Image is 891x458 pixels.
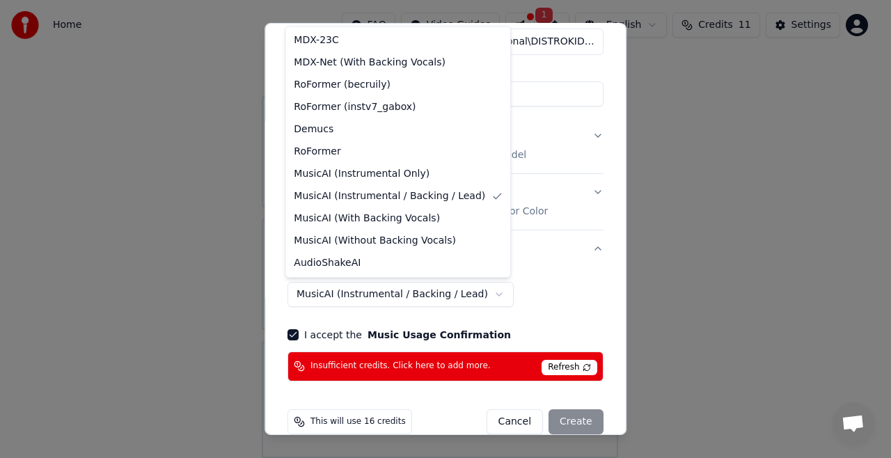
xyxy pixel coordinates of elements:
[294,56,445,70] span: MDX-Net (With Backing Vocals)
[294,189,485,203] span: MusicAI (Instrumental / Backing / Lead)
[294,256,361,270] span: AudioShakeAI
[294,33,338,47] span: MDX-23C
[294,123,333,136] span: Demucs
[294,78,391,92] span: RoFormer (becruily)
[294,100,416,114] span: RoFormer (instv7_gabox)
[294,212,440,226] span: MusicAI (With Backing Vocals)
[294,145,340,159] span: RoFormer
[294,167,429,181] span: MusicAI (Instrumental Only)
[294,234,456,248] span: MusicAI (Without Backing Vocals)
